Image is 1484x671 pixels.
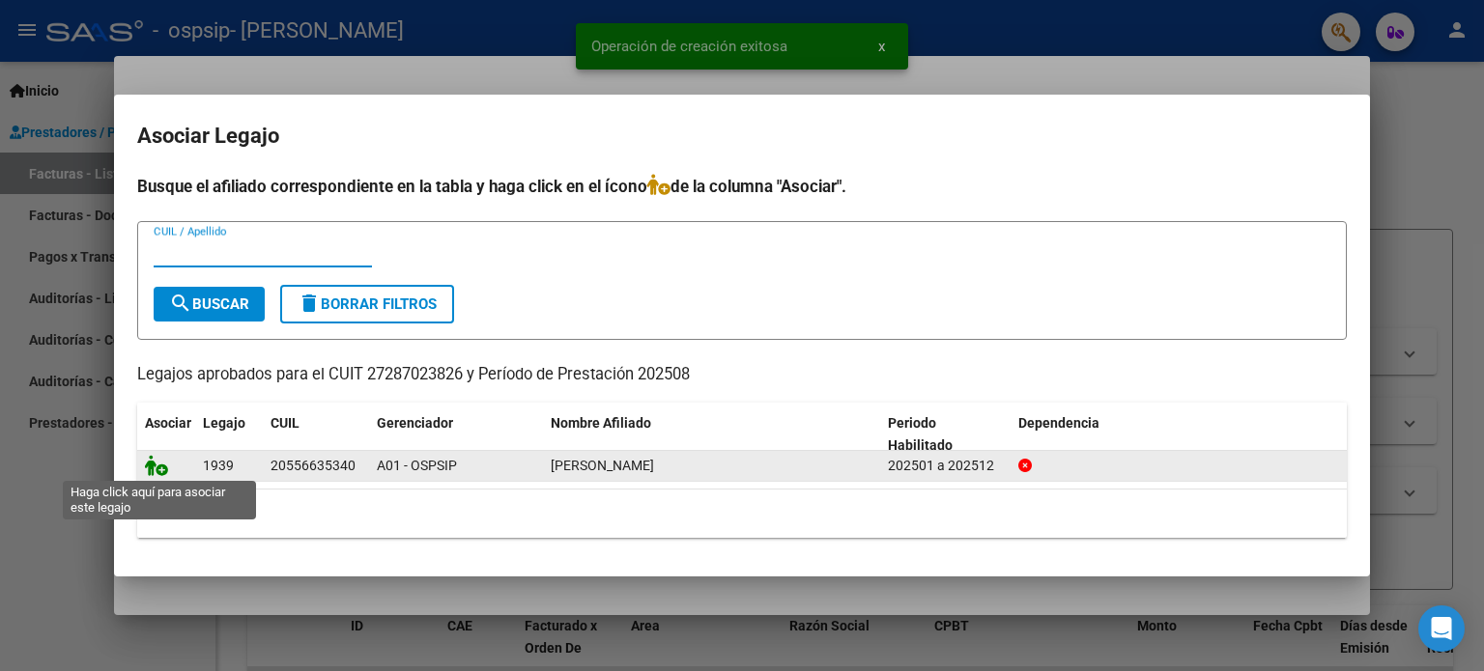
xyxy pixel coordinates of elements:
datatable-header-cell: Legajo [195,403,263,466]
span: Periodo Habilitado [888,415,953,453]
div: 202501 a 202512 [888,455,1003,477]
span: 1939 [203,458,234,473]
div: Open Intercom Messenger [1418,605,1465,652]
span: Legajo [203,415,245,431]
span: GALLARDO BLANCO MATIAS DANIEL [551,458,654,473]
datatable-header-cell: Asociar [137,403,195,466]
mat-icon: delete [298,292,321,315]
span: CUIL [271,415,300,431]
button: Buscar [154,287,265,322]
div: 20556635340 [271,455,356,477]
span: Gerenciador [377,415,453,431]
datatable-header-cell: Nombre Afiliado [543,403,880,466]
div: 1 registros [137,489,1347,538]
mat-icon: search [169,292,192,315]
datatable-header-cell: Periodo Habilitado [880,403,1011,466]
p: Legajos aprobados para el CUIT 27287023826 y Período de Prestación 202508 [137,363,1347,387]
span: Asociar [145,415,191,431]
button: Borrar Filtros [280,285,454,323]
span: Buscar [169,295,249,313]
span: A01 - OSPSIP [377,458,457,473]
span: Nombre Afiliado [551,415,651,431]
datatable-header-cell: Dependencia [1011,403,1348,466]
datatable-header-cell: CUIL [263,403,369,466]
span: Borrar Filtros [298,295,437,313]
h2: Asociar Legajo [137,118,1347,154]
span: Dependencia [1018,415,1099,431]
datatable-header-cell: Gerenciador [369,403,543,466]
h4: Busque el afiliado correspondiente en la tabla y haga click en el ícono de la columna "Asociar". [137,174,1347,199]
